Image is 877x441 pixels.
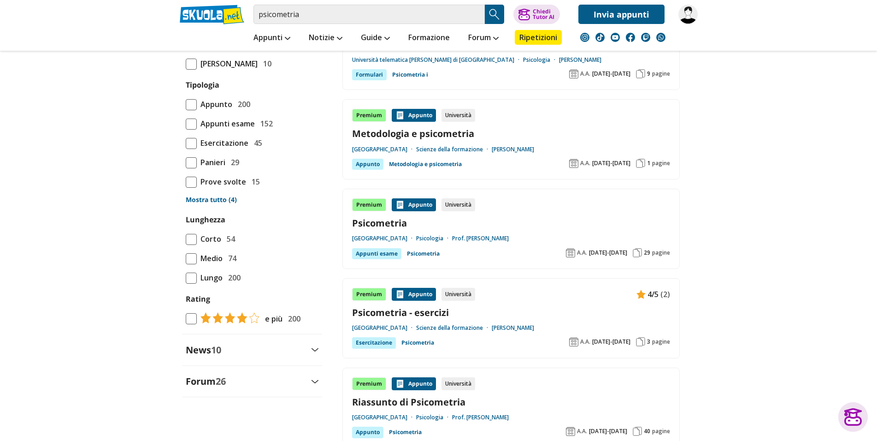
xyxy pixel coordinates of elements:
[352,69,387,80] div: Formulari
[485,5,504,24] button: Search Button
[636,337,645,346] img: Pagine
[641,33,650,42] img: twitch
[652,428,670,435] span: pagine
[589,249,627,256] span: [DATE]-[DATE]
[250,137,262,149] span: 45
[359,30,392,47] a: Guide
[441,288,475,301] div: Università
[352,427,383,438] div: Appunto
[578,5,665,24] a: Invia appunti
[352,324,416,332] a: [GEOGRAPHIC_DATA]
[492,146,534,153] a: [PERSON_NAME]
[392,198,436,211] div: Appunto
[197,176,246,188] span: Prove svolte
[197,118,255,130] span: Appunti esame
[197,137,248,149] span: Esercitazione
[515,30,562,45] a: Ripetizioni
[636,159,645,168] img: Pagine
[636,290,646,299] img: Appunti contenuto
[401,337,434,348] a: Psicometria
[216,375,226,387] span: 26
[224,272,241,284] span: 200
[223,233,235,245] span: 54
[352,414,416,421] a: [GEOGRAPHIC_DATA]
[352,248,401,259] div: Appunti esame
[392,288,436,301] div: Appunto
[441,377,475,390] div: Università
[416,324,492,332] a: Scienze della formazione
[197,98,232,110] span: Appunto
[569,159,578,168] img: Anno accademico
[197,58,258,70] span: [PERSON_NAME]
[633,427,642,436] img: Pagine
[569,69,578,78] img: Anno accademico
[259,58,271,70] span: 10
[352,235,416,242] a: [GEOGRAPHIC_DATA]
[197,312,259,323] img: tasso di risposta 4+
[186,293,318,305] label: Rating
[523,56,559,64] a: Psicologia
[352,217,670,229] a: Psicometria
[186,344,221,356] label: News
[566,248,575,257] img: Anno accademico
[577,428,587,435] span: A.A.
[592,160,630,167] span: [DATE]-[DATE]
[580,33,589,42] img: instagram
[253,5,485,24] input: Cerca appunti, riassunti o versioni
[580,338,590,346] span: A.A.
[248,176,260,188] span: 15
[611,33,620,42] img: youtube
[488,7,501,21] img: Cerca appunti, riassunti o versioni
[352,159,383,170] div: Appunto
[395,290,405,299] img: Appunti contenuto
[626,33,635,42] img: facebook
[566,427,575,436] img: Anno accademico
[395,379,405,388] img: Appunti contenuto
[647,70,650,77] span: 9
[466,30,501,47] a: Forum
[234,98,250,110] span: 200
[441,109,475,122] div: Università
[644,249,650,256] span: 29
[395,200,405,209] img: Appunti contenuto
[251,30,293,47] a: Appunti
[407,248,440,259] a: Psicometria
[186,80,219,90] label: Tipologia
[392,109,436,122] div: Appunto
[306,30,345,47] a: Notizie
[392,377,436,390] div: Appunto
[311,380,318,383] img: Apri e chiudi sezione
[352,56,523,64] a: Università telematica [PERSON_NAME] di [GEOGRAPHIC_DATA]
[452,414,509,421] a: Prof. [PERSON_NAME]
[186,195,318,204] a: Mostra tutto (4)
[660,288,670,300] span: (2)
[580,160,590,167] span: A.A.
[577,249,587,256] span: A.A.
[352,198,386,211] div: Premium
[197,252,223,264] span: Medio
[352,127,670,140] a: Metodologia e psicometria
[452,235,509,242] a: Prof. [PERSON_NAME]
[513,5,560,24] button: ChiediTutor AI
[227,156,239,168] span: 29
[392,69,428,80] a: Psicometria i
[197,272,223,284] span: Lungo
[389,159,462,170] a: Metodologia e psicometria
[633,248,642,257] img: Pagine
[211,344,221,356] span: 10
[352,396,670,408] a: Riassunto di Psicometria
[284,313,300,325] span: 200
[186,375,226,387] label: Forum
[652,70,670,77] span: pagine
[186,215,225,225] label: Lunghezza
[652,160,670,167] span: pagine
[647,288,659,300] span: 4/5
[406,30,452,47] a: Formazione
[559,56,601,64] a: [PERSON_NAME]
[416,235,452,242] a: Psicologia
[647,338,650,346] span: 3
[261,313,283,325] span: e più
[352,109,386,122] div: Premium
[197,233,221,245] span: Corto
[656,33,665,42] img: WhatsApp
